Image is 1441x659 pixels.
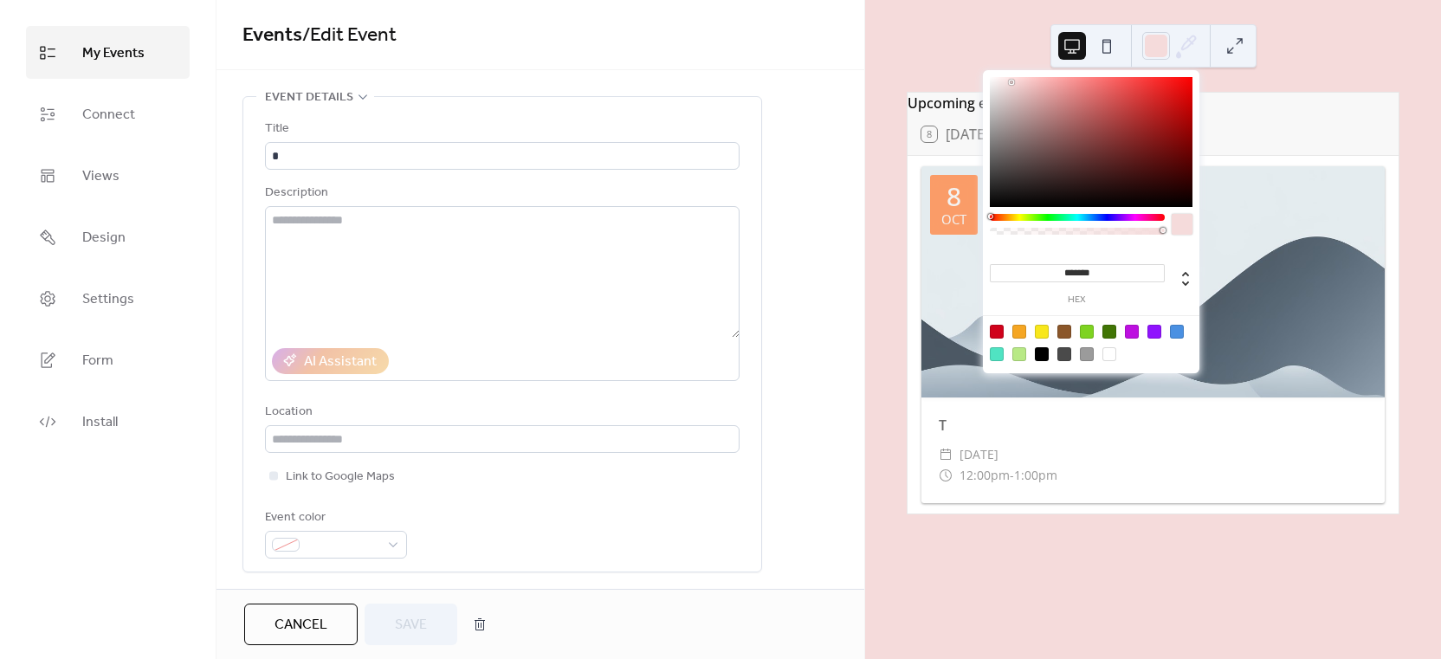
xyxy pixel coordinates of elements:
[302,16,397,55] span: / Edit Event
[1080,325,1094,339] div: #7ED321
[941,213,966,226] div: Oct
[82,101,135,128] span: Connect
[82,224,126,251] span: Design
[82,347,113,374] span: Form
[26,395,190,448] a: Install
[921,415,1385,436] div: T
[960,444,998,465] span: [DATE]
[265,183,736,204] div: Description
[1035,347,1049,361] div: #000000
[265,87,353,108] span: Event details
[242,16,302,55] a: Events
[1014,465,1057,486] span: 1:00pm
[1102,325,1116,339] div: #417505
[1147,325,1161,339] div: #9013FE
[26,210,190,263] a: Design
[244,604,358,645] button: Cancel
[1057,347,1071,361] div: #4A4A4A
[82,409,118,436] span: Install
[990,295,1165,305] label: hex
[26,272,190,325] a: Settings
[265,402,736,423] div: Location
[908,93,1399,113] div: Upcoming events
[1170,325,1184,339] div: #4A90E2
[1035,325,1049,339] div: #F8E71C
[1125,325,1139,339] div: #BD10E0
[82,286,134,313] span: Settings
[939,465,953,486] div: ​
[286,467,395,488] span: Link to Google Maps
[990,347,1004,361] div: #50E3C2
[82,163,120,190] span: Views
[26,149,190,202] a: Views
[960,465,1010,486] span: 12:00pm
[1102,347,1116,361] div: #FFFFFF
[947,184,961,210] div: 8
[939,444,953,465] div: ​
[265,507,404,528] div: Event color
[82,40,145,67] span: My Events
[990,325,1004,339] div: #D0021B
[275,615,327,636] span: Cancel
[26,26,190,79] a: My Events
[26,333,190,386] a: Form
[1080,347,1094,361] div: #9B9B9B
[1012,347,1026,361] div: #B8E986
[1057,325,1071,339] div: #8B572A
[265,119,736,139] div: Title
[1012,325,1026,339] div: #F5A623
[1010,465,1014,486] span: -
[26,87,190,140] a: Connect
